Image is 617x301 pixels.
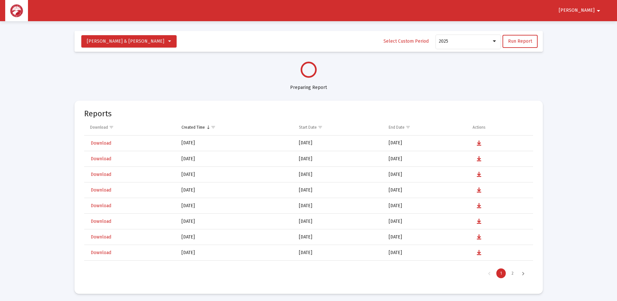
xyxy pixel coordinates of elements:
td: [DATE] [294,151,384,167]
div: [DATE] [181,140,290,146]
div: [DATE] [181,171,290,178]
div: [DATE] [181,218,290,225]
div: [DATE] [181,203,290,209]
td: [DATE] [384,182,468,198]
div: Page 1 [496,268,506,278]
td: [DATE] [294,229,384,245]
span: Show filter options for column 'Download' [109,125,114,130]
div: [DATE] [181,250,290,256]
td: [DATE] [294,198,384,214]
td: [DATE] [294,167,384,182]
button: [PERSON_NAME] & [PERSON_NAME] [81,35,177,48]
td: [DATE] [294,136,384,151]
td: Column Start Date [294,120,384,135]
td: [DATE] [384,198,468,214]
div: Next Page [518,268,529,278]
span: Show filter options for column 'End Date' [406,125,410,130]
span: Download [91,187,111,193]
td: [DATE] [384,167,468,182]
div: Actions [473,125,486,130]
span: Run Report [508,38,532,44]
div: Page Navigation [84,264,533,282]
img: Dashboard [10,4,23,17]
div: [DATE] [181,187,290,193]
span: Download [91,234,111,240]
div: [DATE] [181,234,290,240]
span: Download [91,156,111,162]
div: End Date [389,125,405,130]
td: Column End Date [384,120,468,135]
td: Column Download [84,120,177,135]
span: Show filter options for column 'Created Time' [211,125,216,130]
span: [PERSON_NAME] [559,8,595,13]
button: [PERSON_NAME] [551,4,610,17]
div: Page 2 [508,268,517,278]
td: [DATE] [294,245,384,261]
td: Column Created Time [177,120,294,135]
span: Select Custom Period [383,38,429,44]
td: [DATE] [384,245,468,261]
span: Show filter options for column 'Start Date' [318,125,323,130]
span: Download [91,219,111,224]
div: Created Time [181,125,205,130]
td: [DATE] [384,261,468,276]
div: Preparing Report [74,78,543,91]
td: [DATE] [384,229,468,245]
div: Data grid [84,120,533,282]
span: Download [91,203,111,208]
span: Download [91,250,111,255]
span: [PERSON_NAME] & [PERSON_NAME] [87,38,164,44]
td: [DATE] [384,151,468,167]
td: [DATE] [384,214,468,229]
td: [DATE] [384,136,468,151]
div: Previous Page [484,268,495,278]
td: Column Actions [468,120,533,135]
td: [DATE] [294,261,384,276]
button: Run Report [503,35,538,48]
mat-icon: arrow_drop_down [595,4,602,17]
mat-card-title: Reports [84,110,112,117]
div: Start Date [299,125,317,130]
div: [DATE] [181,156,290,162]
td: [DATE] [294,182,384,198]
td: [DATE] [294,214,384,229]
span: 2025 [439,38,448,44]
div: Download [90,125,108,130]
span: Download [91,172,111,177]
span: Download [91,140,111,146]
